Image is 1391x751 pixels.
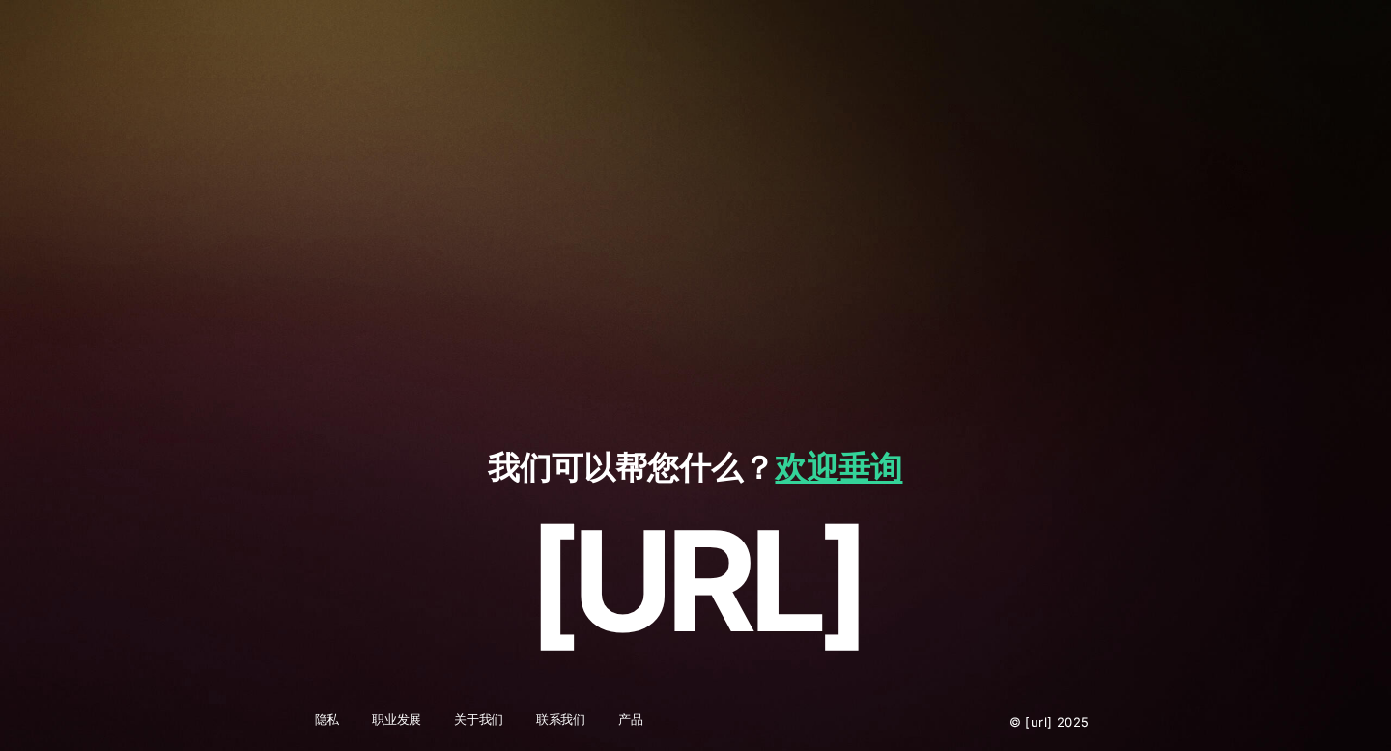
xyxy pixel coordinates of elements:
[315,711,339,727] font: 隐私
[441,709,515,735] a: 关于我们
[536,711,584,727] font: 联系我们
[618,711,642,727] font: 产品
[1009,714,1090,730] font: © [URL] 2025
[606,709,655,735] a: 产品
[528,496,863,665] font: [URL]
[524,709,597,735] a: 联系我们
[454,711,502,727] font: 关于我们
[488,449,775,487] font: 我们可以帮您什么？
[775,449,902,487] a: 欢迎垂询
[359,709,433,735] a: 职业发展
[372,711,420,727] font: 职业发展
[302,709,352,735] a: 隐私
